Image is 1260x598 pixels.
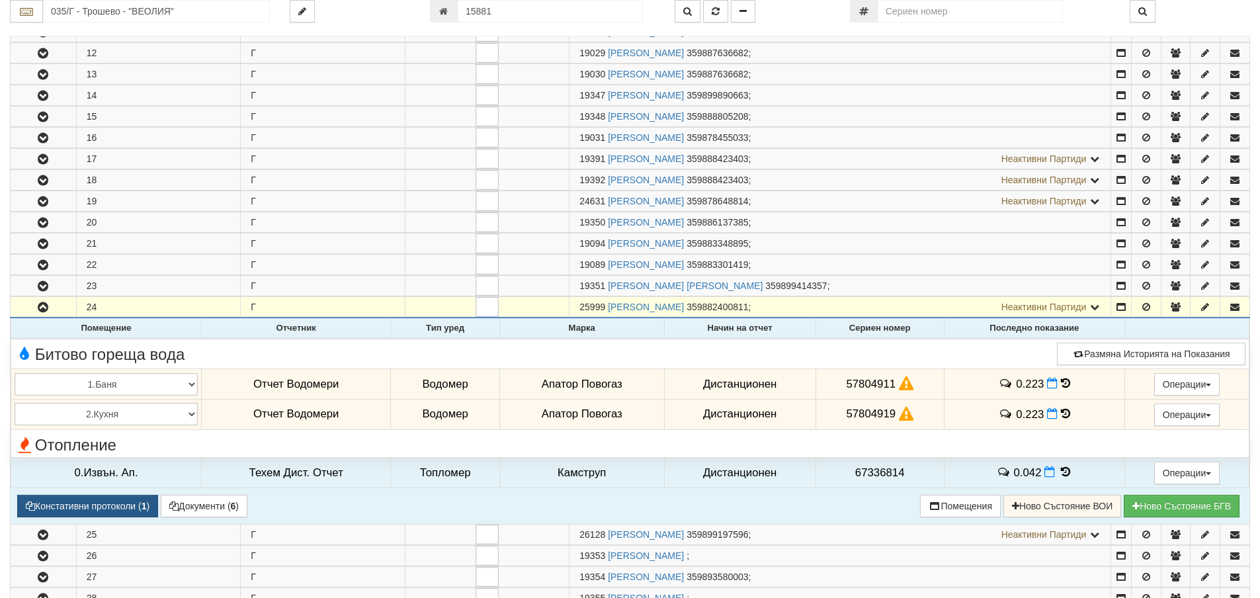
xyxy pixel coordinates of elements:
span: История на показанията [1061,377,1070,390]
span: История на забележките [999,407,1016,420]
span: 359878455033 [687,132,748,143]
th: Помещение [11,319,202,339]
a: [PERSON_NAME] [608,217,684,228]
td: Г [241,149,405,169]
td: Г [241,191,405,212]
span: Отопление [15,437,116,454]
button: Новo Състояние БГВ [1124,495,1239,517]
td: 14 [76,85,241,106]
a: [PERSON_NAME] [608,259,684,270]
td: Камструп [499,458,664,488]
span: Партида № [579,238,605,249]
span: Партида № [579,302,605,312]
td: 22 [76,255,241,275]
td: 13 [76,64,241,85]
span: 359887636682 [687,48,748,58]
span: 359883348895 [687,238,748,249]
button: Операции [1154,404,1220,426]
td: ; [569,545,1111,566]
td: ; [569,524,1111,544]
td: Г [241,128,405,148]
td: ; [569,212,1111,233]
span: Партида № [579,48,605,58]
span: 359888423403 [687,175,748,185]
a: [PERSON_NAME] [608,550,684,561]
span: Битово гореща вода [15,346,185,363]
td: 21 [76,234,241,254]
button: Размяна Историята на Показания [1057,343,1245,365]
span: 359887636682 [687,69,748,79]
span: Партида № [579,153,605,164]
a: [PERSON_NAME] [608,90,684,101]
span: Техем Дист. Отчет [249,466,343,479]
span: 359888805208 [687,111,748,122]
td: ; [569,149,1111,169]
span: История на показанията [1058,466,1073,478]
span: История на забележките [996,466,1013,478]
span: 0.223 [1016,378,1044,390]
span: Неактивни Партиди [1001,302,1087,312]
td: Дистанционен [664,399,816,429]
a: [PERSON_NAME] [608,302,684,312]
td: 19 [76,191,241,212]
span: Неактивни Партиди [1001,153,1087,164]
a: [PERSON_NAME] [608,69,684,79]
button: Ново Състояние ВОИ [1003,495,1121,517]
td: Апатор Повогаз [499,369,664,400]
span: 359883301419 [687,259,748,270]
a: [PERSON_NAME] [608,175,684,185]
i: Нов Отчет към 29/09/2025 [1044,466,1055,478]
td: ; [569,297,1111,318]
span: 359878648814 [687,196,748,206]
td: Топломер [391,458,499,488]
span: Отчет Водомери [253,378,339,390]
td: Г [241,85,405,106]
td: 15 [76,107,241,127]
td: Г [241,566,405,587]
td: 12 [76,43,241,64]
span: Отчет Водомери [253,407,339,420]
b: 6 [231,501,236,511]
span: Партида № [579,175,605,185]
td: Г [241,255,405,275]
i: Нов Отчет към 29/09/2025 [1047,408,1058,419]
span: История на забележките [999,377,1016,390]
span: Партида № [579,217,605,228]
td: 27 [76,566,241,587]
span: История на показанията [1061,407,1070,420]
td: ; [569,128,1111,148]
span: Партида № [579,550,605,561]
td: ; [569,276,1111,296]
td: Г [241,43,405,64]
span: Партида № [579,196,605,206]
td: ; [569,255,1111,275]
button: Помещения [920,495,1001,517]
span: Партида № [579,572,605,582]
td: ; [569,107,1111,127]
td: Г [241,234,405,254]
span: 359899414357 [765,280,827,291]
span: Неактивни Партиди [1001,175,1087,185]
td: Г [241,212,405,233]
span: Партида № [579,111,605,122]
td: 16 [76,128,241,148]
td: Дистанционен [664,458,816,488]
td: Г [241,64,405,85]
a: [PERSON_NAME] [608,153,684,164]
span: 359899890663 [687,90,748,101]
span: 57804919 [846,407,896,420]
th: Тип уред [391,319,499,339]
td: Г [241,297,405,318]
i: Нов Отчет към 29/09/2025 [1047,378,1058,389]
td: Водомер [391,369,499,400]
td: Апатор Повогаз [499,399,664,429]
td: ; [569,64,1111,85]
th: Марка [499,319,664,339]
td: Г [241,276,405,296]
span: 359899197596 [687,529,748,540]
span: 359882400811 [687,302,748,312]
span: 67336814 [855,466,905,479]
td: 24 [76,297,241,318]
td: ; [569,234,1111,254]
button: Документи (6) [161,495,247,517]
